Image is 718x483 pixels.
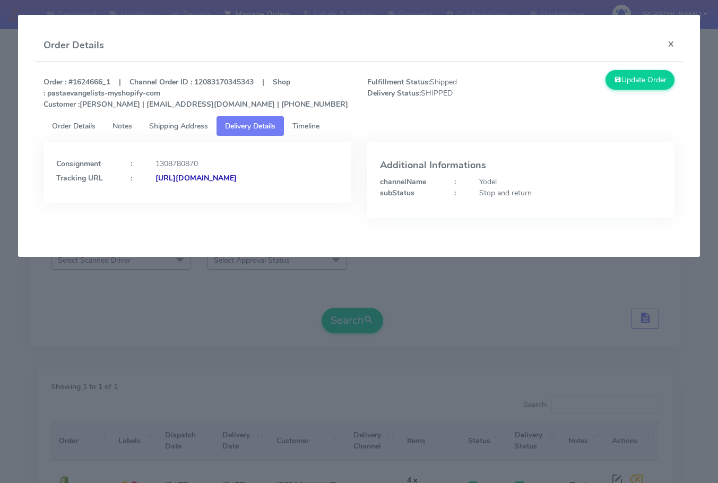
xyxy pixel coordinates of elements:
strong: Delivery Status: [367,88,421,98]
span: Shipped SHIPPED [359,76,521,110]
h4: Additional Informations [380,160,662,171]
span: Order Details [52,121,96,131]
strong: subStatus [380,188,414,198]
ul: Tabs [44,116,674,136]
span: Delivery Details [225,121,275,131]
button: Close [659,30,683,58]
div: Stop and return [471,187,670,199]
strong: [URL][DOMAIN_NAME] [155,173,237,183]
strong: Fulfillment Status: [367,77,430,87]
strong: : [454,188,456,198]
h4: Order Details [44,38,104,53]
strong: : [454,177,456,187]
div: Yodel [471,176,670,187]
span: Timeline [292,121,319,131]
strong: : [131,159,132,169]
div: 1308780870 [148,158,346,169]
strong: Tracking URL [56,173,103,183]
strong: Customer : [44,99,80,109]
strong: Order : #1624666_1 | Channel Order ID : 12083170345343 | Shop : pastaevangelists-myshopify-com [P... [44,77,348,109]
span: Shipping Address [149,121,208,131]
strong: channelName [380,177,426,187]
strong: : [131,173,132,183]
strong: Consignment [56,159,101,169]
button: Update Order [605,70,674,90]
span: Notes [113,121,132,131]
